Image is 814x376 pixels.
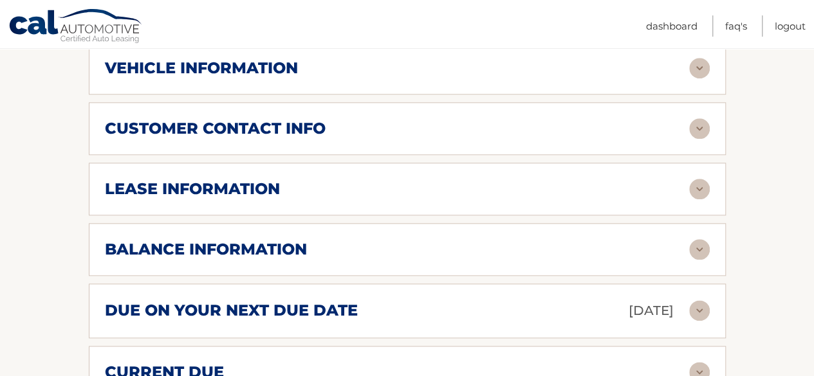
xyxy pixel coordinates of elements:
h2: vehicle information [105,58,298,78]
img: accordion-rest.svg [689,118,710,139]
p: [DATE] [629,300,674,322]
img: accordion-rest.svg [689,300,710,321]
img: accordion-rest.svg [689,239,710,260]
img: accordion-rest.svg [689,179,710,199]
a: FAQ's [725,15,747,37]
h2: customer contact info [105,119,326,138]
h2: due on your next due date [105,301,358,320]
a: Logout [775,15,806,37]
a: Cal Automotive [8,8,143,46]
h2: lease information [105,179,280,199]
a: Dashboard [646,15,698,37]
h2: balance information [105,240,307,259]
img: accordion-rest.svg [689,58,710,78]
